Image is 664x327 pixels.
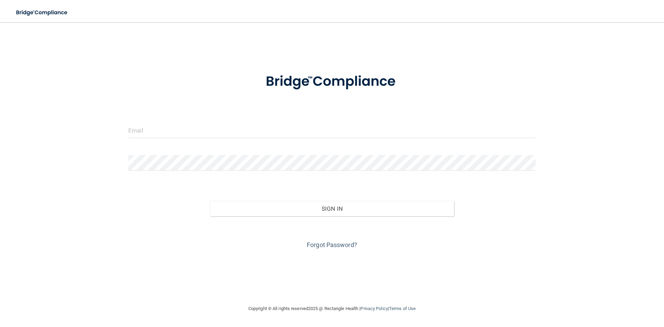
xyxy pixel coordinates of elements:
[360,306,388,311] a: Privacy Policy
[128,122,536,138] input: Email
[10,6,74,20] img: bridge_compliance_login_screen.278c3ca4.svg
[389,306,416,311] a: Terms of Use
[206,298,458,320] div: Copyright © All rights reserved 2025 @ Rectangle Health | |
[251,64,413,100] img: bridge_compliance_login_screen.278c3ca4.svg
[210,201,454,216] button: Sign In
[307,241,357,248] a: Forgot Password?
